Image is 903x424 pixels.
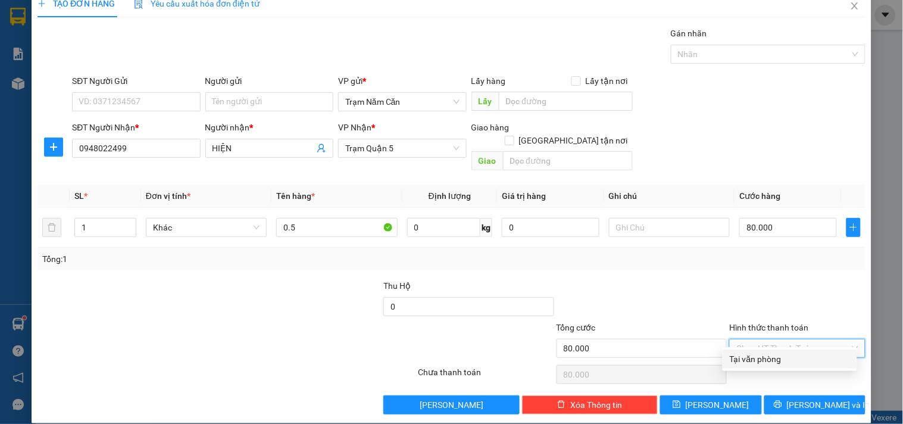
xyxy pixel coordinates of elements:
[671,29,707,38] label: Gán nhãn
[205,121,333,134] div: Người nhận
[730,353,850,366] div: Tại văn phòng
[471,123,510,132] span: Giao hàng
[276,218,397,237] input: VD: Bàn, Ghế
[787,398,870,411] span: [PERSON_NAME] và In
[764,395,865,414] button: printer[PERSON_NAME] và In
[604,185,735,208] th: Ghi chú
[45,142,63,152] span: plus
[74,191,84,201] span: SL
[317,144,326,153] span: user-add
[557,323,596,332] span: Tổng cước
[774,400,782,410] span: printer
[338,123,371,132] span: VP Nhận
[111,44,498,59] li: Hotline: 02839552959
[514,134,633,147] span: [GEOGRAPHIC_DATA] tận nơi
[480,218,492,237] span: kg
[581,74,633,88] span: Lấy tận nơi
[570,398,622,411] span: Xóa Thông tin
[850,1,860,11] span: close
[338,74,466,88] div: VP gửi
[417,366,555,386] div: Chưa thanh toán
[686,398,749,411] span: [PERSON_NAME]
[499,92,633,111] input: Dọc đường
[153,219,260,236] span: Khác
[345,139,459,157] span: Trạm Quận 5
[15,86,165,106] b: GỬI : Trạm Năm Căn
[609,218,730,237] input: Ghi Chú
[502,218,599,237] input: 0
[660,395,761,414] button: save[PERSON_NAME]
[42,252,349,266] div: Tổng: 1
[471,151,503,170] span: Giao
[503,151,633,170] input: Dọc đường
[420,398,483,411] span: [PERSON_NAME]
[383,395,519,414] button: [PERSON_NAME]
[276,191,315,201] span: Tên hàng
[471,92,499,111] span: Lấy
[42,218,61,237] button: delete
[383,281,411,291] span: Thu Hộ
[522,395,658,414] button: deleteXóa Thông tin
[502,191,546,201] span: Giá trị hàng
[429,191,471,201] span: Định lượng
[44,138,63,157] button: plus
[345,93,459,111] span: Trạm Năm Căn
[846,218,861,237] button: plus
[729,323,808,332] label: Hình thức thanh toán
[557,400,565,410] span: delete
[739,191,780,201] span: Cước hàng
[72,74,200,88] div: SĐT Người Gửi
[205,74,333,88] div: Người gửi
[72,121,200,134] div: SĐT Người Nhận
[847,223,860,232] span: plus
[673,400,681,410] span: save
[471,76,506,86] span: Lấy hàng
[15,15,74,74] img: logo.jpg
[146,191,190,201] span: Đơn vị tính
[111,29,498,44] li: 26 Phó Cơ Điều, Phường 12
